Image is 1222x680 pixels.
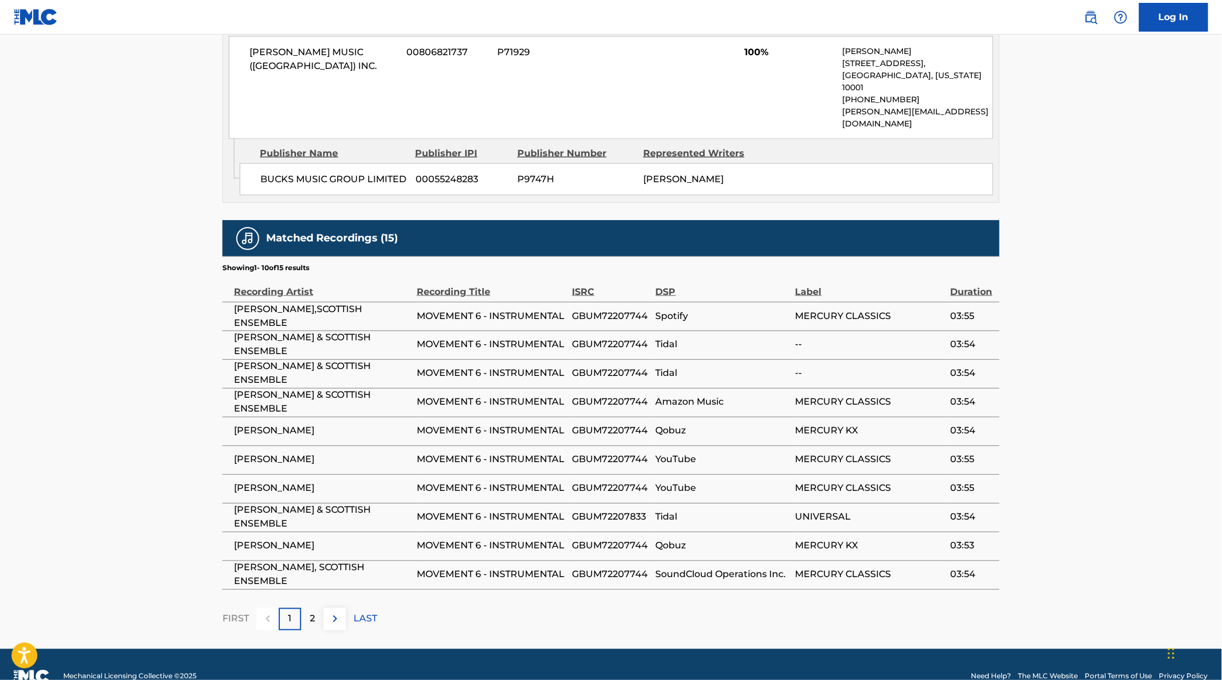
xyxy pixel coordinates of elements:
[951,338,994,352] span: 03:54
[656,424,790,438] span: Qobuz
[266,232,398,245] h5: Matched Recordings (15)
[643,174,724,185] span: [PERSON_NAME]
[328,612,342,626] img: right
[234,424,411,438] span: [PERSON_NAME]
[656,510,790,524] span: Tidal
[796,510,945,524] span: UNIVERSAL
[417,367,566,381] span: MOVEMENT 6 - INSTRUMENTAL
[234,504,411,531] span: [PERSON_NAME] & SCOTTISH ENSEMBLE
[1109,6,1132,29] div: Help
[572,338,650,352] span: GBUM72207744
[656,367,790,381] span: Tidal
[234,302,411,330] span: [PERSON_NAME],SCOTTISH ENSEMBLE
[1165,625,1222,680] iframe: Chat Widget
[407,45,489,59] span: 00806821737
[517,147,635,160] div: Publisher Number
[289,612,292,626] p: 1
[497,45,609,59] span: P71929
[951,510,994,524] span: 03:54
[222,612,249,626] p: FIRST
[517,172,635,186] span: P9747H
[417,453,566,467] span: MOVEMENT 6 - INSTRUMENTAL
[417,510,566,524] span: MOVEMENT 6 - INSTRUMENTAL
[572,273,650,299] div: ISRC
[234,561,411,589] span: [PERSON_NAME], SCOTTISH ENSEMBLE
[353,612,377,626] p: LAST
[796,453,945,467] span: MERCURY CLASSICS
[310,612,315,626] p: 2
[572,309,650,323] span: GBUM72207744
[656,395,790,409] span: Amazon Music
[234,482,411,495] span: [PERSON_NAME]
[951,273,994,299] div: Duration
[951,539,994,553] span: 03:53
[656,273,790,299] div: DSP
[643,147,760,160] div: Represented Writers
[1139,3,1208,32] a: Log In
[234,539,411,553] span: [PERSON_NAME]
[222,263,309,273] p: Showing 1 - 10 of 15 results
[572,482,650,495] span: GBUM72207744
[417,539,566,553] span: MOVEMENT 6 - INSTRUMENTAL
[843,57,993,70] p: [STREET_ADDRESS],
[417,424,566,438] span: MOVEMENT 6 - INSTRUMENTAL
[417,395,566,409] span: MOVEMENT 6 - INSTRUMENTAL
[796,338,945,352] span: --
[951,395,994,409] span: 03:54
[951,568,994,582] span: 03:54
[234,389,411,416] span: [PERSON_NAME] & SCOTTISH ENSEMBLE
[417,273,566,299] div: Recording Title
[417,309,566,323] span: MOVEMENT 6 - INSTRUMENTAL
[572,424,650,438] span: GBUM72207744
[951,367,994,381] span: 03:54
[843,45,993,57] p: [PERSON_NAME]
[745,45,834,59] span: 100%
[656,539,790,553] span: Qobuz
[572,568,650,582] span: GBUM72207744
[234,360,411,387] span: [PERSON_NAME] & SCOTTISH ENSEMBLE
[1084,10,1098,24] img: search
[951,424,994,438] span: 03:54
[1114,10,1128,24] img: help
[415,147,509,160] div: Publisher IPI
[951,453,994,467] span: 03:55
[234,453,411,467] span: [PERSON_NAME]
[241,232,255,245] img: Matched Recordings
[14,9,58,25] img: MLC Logo
[796,395,945,409] span: MERCURY CLASSICS
[572,453,650,467] span: GBUM72207744
[572,395,650,409] span: GBUM72207744
[656,309,790,323] span: Spotify
[656,568,790,582] span: SoundCloud Operations Inc.
[656,453,790,467] span: YouTube
[572,367,650,381] span: GBUM72207744
[796,539,945,553] span: MERCURY KX
[796,273,945,299] div: Label
[234,331,411,359] span: [PERSON_NAME] & SCOTTISH ENSEMBLE
[572,510,650,524] span: GBUM72207833
[843,106,993,130] p: [PERSON_NAME][EMAIL_ADDRESS][DOMAIN_NAME]
[260,172,407,186] span: BUCKS MUSIC GROUP LIMITED
[416,172,509,186] span: 00055248283
[249,45,398,73] span: [PERSON_NAME] MUSIC ([GEOGRAPHIC_DATA]) INC.
[951,309,994,323] span: 03:55
[1168,636,1175,671] div: Drag
[796,309,945,323] span: MERCURY CLASSICS
[951,482,994,495] span: 03:55
[656,482,790,495] span: YouTube
[417,482,566,495] span: MOVEMENT 6 - INSTRUMENTAL
[843,94,993,106] p: [PHONE_NUMBER]
[1079,6,1102,29] a: Public Search
[843,70,993,94] p: [GEOGRAPHIC_DATA], [US_STATE] 10001
[796,367,945,381] span: --
[260,147,406,160] div: Publisher Name
[796,568,945,582] span: MERCURY CLASSICS
[234,273,411,299] div: Recording Artist
[796,482,945,495] span: MERCURY CLASSICS
[796,424,945,438] span: MERCURY KX
[417,338,566,352] span: MOVEMENT 6 - INSTRUMENTAL
[656,338,790,352] span: Tidal
[417,568,566,582] span: MOVEMENT 6 - INSTRUMENTAL
[572,539,650,553] span: GBUM72207744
